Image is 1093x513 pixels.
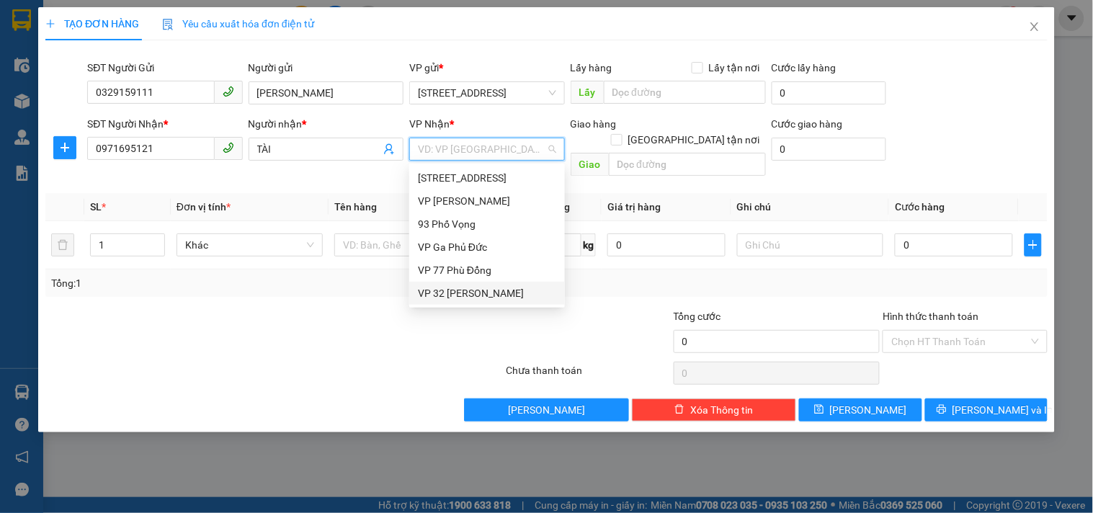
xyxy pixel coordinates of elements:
[135,61,602,79] li: Số nhà [STREET_ADDRESS][PERSON_NAME]
[409,236,565,259] div: VP Ga Phủ Đức
[162,19,174,30] img: icon
[135,79,602,97] li: Hotline: 1900400028
[162,18,314,30] span: Yêu cầu xuất hóa đơn điện tử
[772,118,843,130] label: Cước giao hàng
[45,19,55,29] span: plus
[409,189,565,213] div: VP Lâm Thao
[937,404,947,416] span: printer
[334,201,377,213] span: Tên hàng
[504,362,672,388] div: Chưa thanh toán
[737,233,883,256] input: Ghi Chú
[607,201,661,213] span: Giá trị hàng
[731,193,889,221] th: Ghi chú
[418,170,556,186] div: [STREET_ADDRESS]
[799,398,922,421] button: save[PERSON_NAME]
[53,136,76,159] button: plus
[632,398,796,421] button: deleteXóa Thông tin
[334,233,481,256] input: VD: Bàn, Ghế
[51,275,423,291] div: Tổng: 1
[604,81,766,104] input: Dọc đường
[409,60,564,76] div: VP gửi
[45,18,139,30] span: TẠO ĐƠN HÀNG
[690,402,753,418] span: Xóa Thông tin
[883,311,978,322] label: Hình thức thanh toán
[772,62,837,73] label: Cước lấy hàng
[418,193,556,209] div: VP [PERSON_NAME]
[223,86,234,97] span: phone
[54,142,76,153] span: plus
[772,138,887,161] input: Cước giao hàng
[418,285,556,301] div: VP 32 [PERSON_NAME]
[175,17,563,56] b: Công ty TNHH Trọng Hiếu Phú Thọ - Nam Cường Limousine
[571,118,617,130] span: Giao hàng
[1029,21,1040,32] span: close
[90,201,102,213] span: SL
[464,398,628,421] button: [PERSON_NAME]
[223,142,234,153] span: phone
[418,262,556,278] div: VP 77 Phù Đổng
[177,201,231,213] span: Đơn vị tính
[383,143,395,155] span: user-add
[571,81,604,104] span: Lấy
[409,259,565,282] div: VP 77 Phù Đổng
[830,402,907,418] span: [PERSON_NAME]
[51,233,74,256] button: delete
[925,398,1048,421] button: printer[PERSON_NAME] và In
[581,233,596,256] span: kg
[895,201,945,213] span: Cước hàng
[674,404,684,416] span: delete
[249,60,403,76] div: Người gửi
[87,60,242,76] div: SĐT Người Gửi
[607,233,726,256] input: 0
[609,153,766,176] input: Dọc đường
[1025,239,1041,251] span: plus
[703,60,766,76] span: Lấy tận nơi
[772,81,887,104] input: Cước lấy hàng
[571,153,609,176] span: Giao
[1025,233,1042,256] button: plus
[249,116,403,132] div: Người nhận
[418,216,556,232] div: 93 Phố Vọng
[418,239,556,255] div: VP Ga Phủ Đức
[418,82,556,104] span: 142 Hai Bà Trưng
[409,118,450,130] span: VP Nhận
[185,234,314,256] span: Khác
[87,116,242,132] div: SĐT Người Nhận
[623,132,766,148] span: [GEOGRAPHIC_DATA] tận nơi
[674,311,721,322] span: Tổng cước
[409,282,565,305] div: VP 32 Mạc Thái Tổ
[571,62,612,73] span: Lấy hàng
[1014,7,1055,48] button: Close
[508,402,585,418] span: [PERSON_NAME]
[409,166,565,189] div: 142 Hai Bà Trưng
[953,402,1053,418] span: [PERSON_NAME] và In
[814,404,824,416] span: save
[409,213,565,236] div: 93 Phố Vọng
